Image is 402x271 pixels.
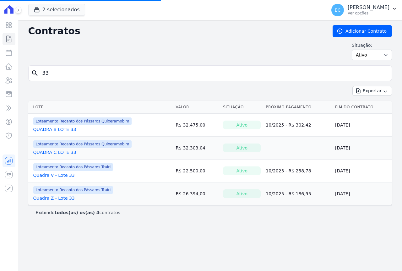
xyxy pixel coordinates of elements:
[326,1,402,19] button: EC [PERSON_NAME] Ver opções
[335,8,341,12] span: EC
[333,101,392,114] th: Fim do Contrato
[36,209,120,216] p: Exibindo contratos
[33,195,75,201] a: Quadra Z - Lote 33
[28,4,85,16] button: 2 selecionados
[333,182,392,205] td: [DATE]
[173,160,220,182] td: R$ 22.500,00
[223,121,261,129] div: Ativo
[33,186,113,194] span: Loteamento Recanto dos Pássaros Trairi
[223,166,261,175] div: Ativo
[220,101,263,114] th: Situação
[348,11,389,16] p: Ver opções
[31,69,39,77] i: search
[33,126,76,133] a: QUADRA B LOTE 33
[348,4,389,11] p: [PERSON_NAME]
[33,149,76,155] a: QUADRA C LOTE 33
[173,137,220,160] td: R$ 32.303,04
[266,191,311,196] a: 10/2025 - R$ 186,95
[333,137,392,160] td: [DATE]
[55,210,100,215] b: todos(as) os(as) 4
[173,101,220,114] th: Valor
[266,168,311,173] a: 10/2025 - R$ 258,78
[33,140,132,148] span: Loteamento Recanto dos Pássaros Quixeramobim
[173,114,220,137] td: R$ 32.475,00
[28,25,323,37] h2: Contratos
[333,25,392,37] a: Adicionar Contrato
[173,182,220,205] td: R$ 26.394,00
[28,101,173,114] th: Lote
[263,101,333,114] th: Próximo Pagamento
[223,189,261,198] div: Ativo
[223,144,261,152] div: Ativo
[352,86,392,96] button: Exportar
[33,117,132,125] span: Loteamento Recanto dos Pássaros Quixeramobim
[352,42,392,48] label: Situação:
[33,172,75,178] a: Quadra V - Lote 33
[333,160,392,182] td: [DATE]
[266,122,311,127] a: 10/2025 - R$ 302,42
[33,163,113,171] span: Loteamento Recanto dos Pássaros Trairi
[333,114,392,137] td: [DATE]
[39,67,389,79] input: Buscar por nome do lote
